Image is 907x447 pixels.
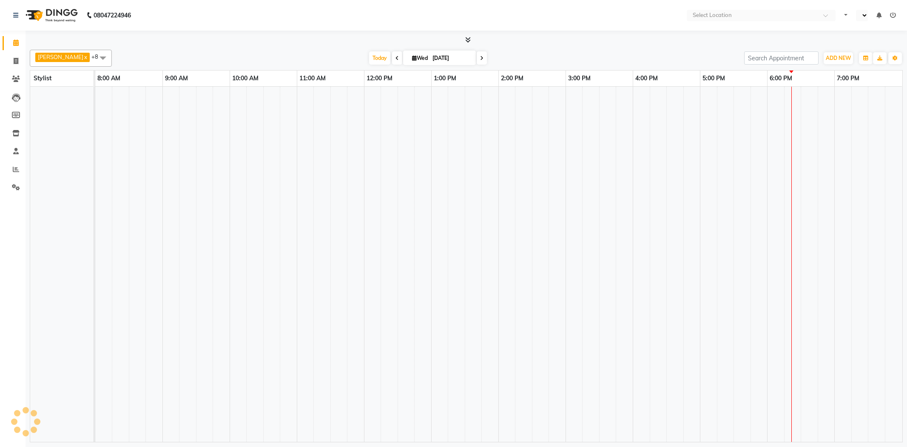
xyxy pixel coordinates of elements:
a: 6:00 PM [768,72,794,85]
a: 9:00 AM [163,72,190,85]
span: Wed [410,55,430,61]
a: 3:00 PM [566,72,593,85]
span: +8 [91,53,105,60]
div: Select Location [693,11,732,20]
span: Today [369,51,390,65]
input: 2025-09-03 [430,52,472,65]
img: logo [22,3,80,27]
a: 1:00 PM [432,72,458,85]
a: 8:00 AM [95,72,122,85]
a: 4:00 PM [633,72,660,85]
b: 08047224946 [94,3,131,27]
a: 5:00 PM [700,72,727,85]
a: 2:00 PM [499,72,526,85]
span: Stylist [34,74,51,82]
a: 12:00 PM [364,72,395,85]
a: 7:00 PM [835,72,862,85]
a: 11:00 AM [297,72,328,85]
a: 10:00 AM [230,72,261,85]
span: [PERSON_NAME] [38,54,83,60]
button: ADD NEW [824,52,853,64]
span: ADD NEW [826,55,851,61]
input: Search Appointment [744,51,819,65]
a: x [83,54,87,60]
